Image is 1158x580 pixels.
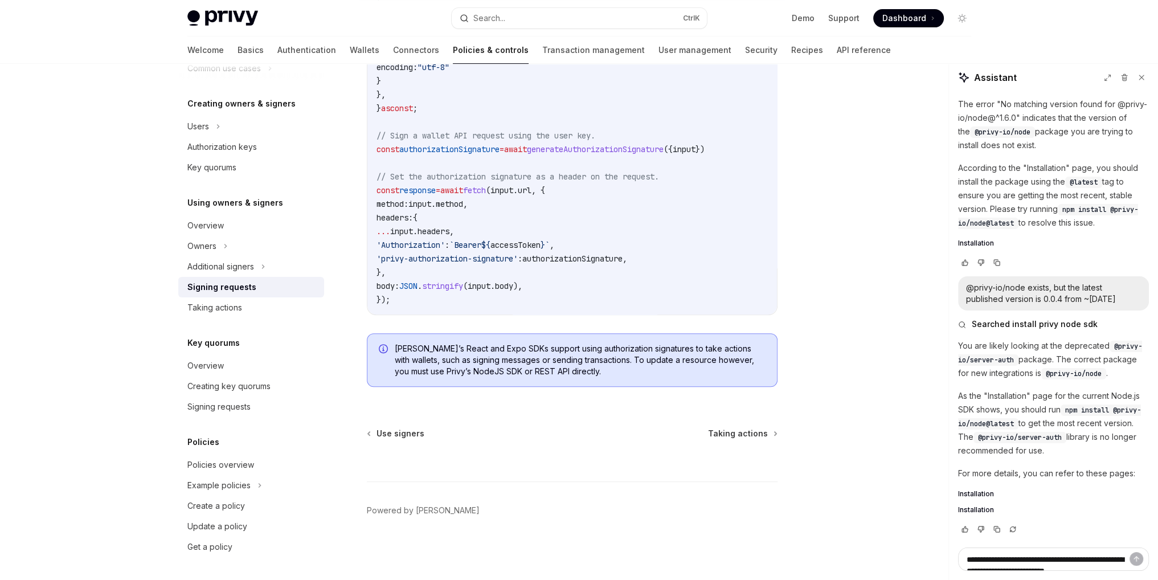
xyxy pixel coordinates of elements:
[377,254,518,264] span: 'privy-authorization-signature'
[958,505,994,514] span: Installation
[187,140,257,154] div: Authorization keys
[377,281,399,291] span: body:
[882,13,926,24] span: Dashboard
[178,376,324,397] a: Creating key quorums
[178,496,324,516] a: Create a policy
[1046,369,1102,378] span: @privy-io/node
[178,137,324,157] a: Authorization keys
[445,240,449,250] span: :
[187,196,283,210] h5: Using owners & signers
[377,226,390,236] span: ...
[958,97,1149,152] p: The error "No matching version found for @privy-io/node@^1.6.0" indicates that the version of the...
[958,339,1149,380] p: You are likely looking at the deprecated package. The correct package for new integrations is .
[623,254,627,264] span: ,
[490,240,541,250] span: accessToken
[418,226,449,236] span: headers
[791,36,823,64] a: Recipes
[436,185,440,195] span: =
[708,428,768,439] span: Taking actions
[545,240,550,250] span: `
[463,281,468,291] span: (
[683,14,700,23] span: Ctrl K
[187,219,224,232] div: Overview
[542,36,645,64] a: Transaction management
[187,359,224,373] div: Overview
[468,281,490,291] span: input
[377,213,413,223] span: headers:
[187,97,296,111] h5: Creating owners & signers
[187,379,271,393] div: Creating key quorums
[695,144,705,154] span: })
[418,62,449,72] span: "utf-8"
[958,467,1149,480] p: For more details, you can refer to these pages:
[187,161,236,174] div: Key quorums
[367,505,480,516] a: Powered by [PERSON_NAME]
[658,36,731,64] a: User management
[527,144,664,154] span: generateAuthorizationSignature
[399,185,436,195] span: response
[463,185,486,195] span: fetch
[708,428,776,439] a: Taking actions
[381,103,390,113] span: as
[390,103,413,113] span: const
[958,161,1149,230] p: According to the "Installation" page, you should install the package using the tag to ensure you ...
[377,267,386,277] span: },
[953,9,971,27] button: Toggle dark mode
[966,282,1141,305] div: @privy-io/node exists, but the latest published version is 0.0.4 from ~[DATE]
[187,336,240,350] h5: Key quorums
[399,144,500,154] span: authorizationSignature
[377,89,386,100] span: },
[975,128,1030,137] span: @privy-io/node
[178,537,324,557] a: Get a policy
[187,520,247,533] div: Update a policy
[238,36,264,64] a: Basics
[377,144,399,154] span: const
[187,540,232,554] div: Get a policy
[413,103,418,113] span: ;
[541,240,545,250] span: }
[664,144,673,154] span: ({
[449,240,481,250] span: `Bearer
[187,120,209,133] div: Users
[178,455,324,475] a: Policies overview
[395,343,766,377] span: [PERSON_NAME]’s React and Expo SDKs support using authorization signatures to take actions with w...
[958,205,1138,228] span: npm install @privy-io/node@latest
[440,185,463,195] span: await
[958,489,1149,499] a: Installation
[413,213,418,223] span: {
[413,226,418,236] span: .
[377,171,659,182] span: // Set the authorization signature as a header on the request.
[972,318,1098,330] span: Searched install privy node sdk
[431,199,436,209] span: .
[187,301,242,314] div: Taking actions
[513,185,518,195] span: .
[390,226,413,236] span: input
[377,428,424,439] span: Use signers
[500,144,504,154] span: =
[178,157,324,178] a: Key quorums
[187,260,254,273] div: Additional signers
[422,281,463,291] span: stringify
[958,489,994,499] span: Installation
[377,185,399,195] span: const
[178,297,324,318] a: Taking actions
[453,36,529,64] a: Policies & controls
[1130,552,1143,566] button: Send message
[463,199,468,209] span: ,
[408,199,431,209] span: input
[958,239,994,248] span: Installation
[368,428,424,439] a: Use signers
[873,9,944,27] a: Dashboard
[377,199,408,209] span: method:
[449,226,454,236] span: ,
[187,36,224,64] a: Welcome
[377,130,595,141] span: // Sign a wallet API request using the user key.
[958,239,1149,248] a: Installation
[518,185,531,195] span: url
[1070,178,1098,187] span: @latest
[974,71,1017,84] span: Assistant
[518,254,522,264] span: :
[550,240,554,250] span: ,
[745,36,778,64] a: Security
[958,505,1149,514] a: Installation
